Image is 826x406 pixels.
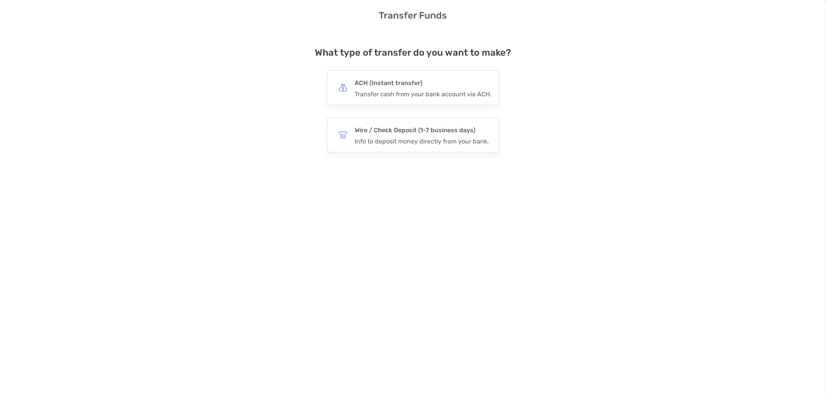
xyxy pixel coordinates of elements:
[355,90,492,98] div: Transfer cash from your bank account via ACH.
[339,84,347,92] img: button icon
[315,47,511,58] h4: What type of transfer do you want to make?
[355,78,492,89] h4: ACH (Instant transfer)
[355,125,489,136] h4: Wire / Check Deposit (1-7 business days)
[339,131,347,139] img: button icon
[355,138,489,145] div: Info to deposit money directly from your bank.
